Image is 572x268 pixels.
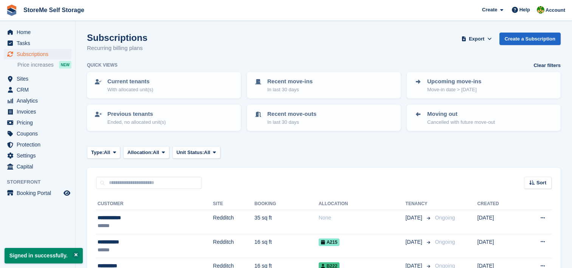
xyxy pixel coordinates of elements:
[427,118,495,126] p: Cancelled with future move-out
[406,198,432,210] th: Tenancy
[123,146,169,159] button: Allocation: All
[435,239,455,245] span: Ongoing
[427,77,481,86] p: Upcoming move-ins
[62,189,71,198] a: Preview store
[435,215,455,221] span: Ongoing
[172,146,220,159] button: Unit Status: All
[537,6,544,14] img: StorMe
[107,110,166,118] p: Previous tenants
[477,210,520,234] td: [DATE]
[267,118,316,126] p: In last 30 days
[477,198,520,210] th: Created
[17,188,62,198] span: Booking Portal
[4,150,71,161] a: menu
[17,128,62,139] span: Coupons
[427,110,495,118] p: Moving out
[4,161,71,172] a: menu
[319,198,406,210] th: Allocation
[107,77,153,86] p: Current tenants
[17,38,62,48] span: Tasks
[213,198,254,210] th: Site
[17,150,62,161] span: Settings
[91,149,104,156] span: Type:
[127,149,153,156] span: Allocation:
[4,106,71,117] a: menu
[254,198,319,210] th: Booking
[536,179,546,187] span: Sort
[406,238,424,246] span: [DATE]
[319,214,406,222] div: None
[267,77,313,86] p: Recent move-ins
[4,95,71,106] a: menu
[4,128,71,139] a: menu
[408,73,560,98] a: Upcoming move-ins Move-in date > [DATE]
[17,84,62,95] span: CRM
[4,139,71,150] a: menu
[4,84,71,95] a: menu
[254,210,319,234] td: 35 sq ft
[267,86,313,93] p: In last 30 days
[4,27,71,37] a: menu
[88,105,240,130] a: Previous tenants Ended, no allocated unit(s)
[213,234,254,258] td: Redditch
[319,238,340,246] span: A215
[477,234,520,258] td: [DATE]
[87,33,147,43] h1: Subscriptions
[87,62,118,69] h6: Quick views
[248,73,400,98] a: Recent move-ins In last 30 days
[20,4,87,16] a: StoreMe Self Storage
[17,139,62,150] span: Protection
[213,210,254,234] td: Redditch
[17,49,62,59] span: Subscriptions
[406,214,424,222] span: [DATE]
[267,110,316,118] p: Recent move-outs
[17,73,62,84] span: Sites
[17,161,62,172] span: Capital
[408,105,560,130] a: Moving out Cancelled with future move-out
[177,149,204,156] span: Unit Status:
[107,118,166,126] p: Ended, no allocated unit(s)
[460,33,493,45] button: Export
[153,149,159,156] span: All
[7,178,75,186] span: Storefront
[17,27,62,37] span: Home
[4,117,71,128] a: menu
[17,106,62,117] span: Invoices
[107,86,153,93] p: With allocated unit(s)
[88,73,240,98] a: Current tenants With allocated unit(s)
[96,198,213,210] th: Customer
[4,188,71,198] a: menu
[4,38,71,48] a: menu
[87,146,120,159] button: Type: All
[519,6,530,14] span: Help
[4,73,71,84] a: menu
[427,86,481,93] p: Move-in date > [DATE]
[17,117,62,128] span: Pricing
[17,95,62,106] span: Analytics
[4,49,71,59] a: menu
[17,61,54,69] span: Price increases
[5,248,83,263] p: Signed in successfully.
[482,6,497,14] span: Create
[499,33,561,45] a: Create a Subscription
[254,234,319,258] td: 16 sq ft
[104,149,110,156] span: All
[533,62,561,69] a: Clear filters
[17,61,71,69] a: Price increases NEW
[469,35,484,43] span: Export
[204,149,211,156] span: All
[546,6,565,14] span: Account
[248,105,400,130] a: Recent move-outs In last 30 days
[6,5,17,16] img: stora-icon-8386f47178a22dfd0bd8f6a31ec36ba5ce8667c1dd55bd0f319d3a0aa187defe.svg
[87,44,147,53] p: Recurring billing plans
[59,61,71,69] div: NEW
